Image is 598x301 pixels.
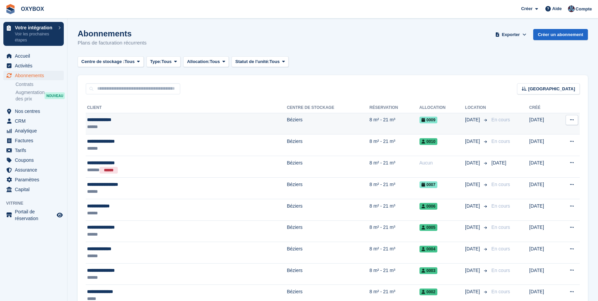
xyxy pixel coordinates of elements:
[3,61,64,70] a: menu
[3,107,64,116] a: menu
[15,51,55,61] span: Accueil
[146,56,181,67] button: Type: Tous
[419,117,438,123] span: 0009
[491,289,510,294] span: En cours
[528,86,575,92] span: [GEOGRAPHIC_DATA]
[419,102,465,113] th: Allocation
[465,267,481,274] span: [DATE]
[419,181,438,188] span: 0007
[15,185,55,194] span: Capital
[3,22,64,46] a: Votre intégration Voir les prochaines étapes
[529,220,555,242] td: [DATE]
[491,224,510,230] span: En cours
[15,25,55,30] p: Votre intégration
[3,51,64,61] a: menu
[270,58,280,65] span: Tous
[45,92,65,99] div: NOUVEAU
[78,56,144,67] button: Centre de stockage : Tous
[161,58,171,65] span: Tous
[370,178,419,199] td: 8 m² - 21 m³
[287,199,370,221] td: Béziers
[465,203,481,210] span: [DATE]
[370,113,419,134] td: 8 m² - 21 m³
[287,178,370,199] td: Béziers
[287,242,370,264] td: Béziers
[465,224,481,231] span: [DATE]
[16,89,45,102] span: Augmentation des prix
[491,246,510,251] span: En cours
[529,156,555,178] td: [DATE]
[419,159,465,167] div: Aucun
[125,58,135,65] span: Tous
[465,288,481,295] span: [DATE]
[15,61,55,70] span: Activités
[187,58,210,65] span: Allocation:
[419,289,438,295] span: 0002
[465,102,489,113] th: Location
[6,200,67,207] span: Vitrine
[15,71,55,80] span: Abonnements
[78,29,146,38] h1: Abonnements
[210,58,220,65] span: Tous
[465,138,481,145] span: [DATE]
[529,178,555,199] td: [DATE]
[529,102,555,113] th: Créé
[15,155,55,165] span: Coupons
[552,5,562,12] span: Aide
[287,263,370,285] td: Béziers
[529,134,555,156] td: [DATE]
[150,58,162,65] span: Type:
[491,182,510,187] span: En cours
[521,5,533,12] span: Créer
[529,199,555,221] td: [DATE]
[502,31,520,38] span: Exporter
[491,139,510,144] span: En cours
[494,29,528,40] button: Exporter
[3,208,64,222] a: menu
[287,220,370,242] td: Béziers
[370,134,419,156] td: 8 m² - 21 m³
[465,245,481,252] span: [DATE]
[16,89,64,102] a: Augmentation des prix NOUVEAU
[568,5,575,12] img: Oriana Devaux
[465,116,481,123] span: [DATE]
[3,146,64,155] a: menu
[3,116,64,126] a: menu
[287,156,370,178] td: Béziers
[419,267,438,274] span: 0003
[529,113,555,134] td: [DATE]
[491,268,510,273] span: En cours
[232,56,289,67] button: Statut de l'unité: Tous
[465,159,481,167] span: [DATE]
[3,165,64,175] a: menu
[3,185,64,194] a: menu
[491,160,506,165] span: [DATE]
[16,81,64,88] a: Contrats
[15,175,55,184] span: Paramètres
[15,107,55,116] span: Nos centres
[18,3,47,14] a: OXYBOX
[287,134,370,156] td: Béziers
[3,136,64,145] a: menu
[183,56,229,67] button: Allocation: Tous
[491,117,510,122] span: En cours
[15,146,55,155] span: Tarifs
[81,58,125,65] span: Centre de stockage :
[287,102,370,113] th: Centre de stockage
[370,102,419,113] th: Réservation
[370,242,419,264] td: 8 m² - 21 m³
[529,242,555,264] td: [DATE]
[3,126,64,136] a: menu
[15,165,55,175] span: Assurance
[3,175,64,184] a: menu
[235,58,269,65] span: Statut de l'unité:
[370,199,419,221] td: 8 m² - 21 m³
[15,126,55,136] span: Analytique
[287,113,370,134] td: Béziers
[419,138,438,145] span: 0010
[15,31,55,43] p: Voir les prochaines étapes
[78,39,146,47] p: Plans de facturation récurrents
[491,203,510,209] span: En cours
[86,102,287,113] th: Client
[465,181,481,188] span: [DATE]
